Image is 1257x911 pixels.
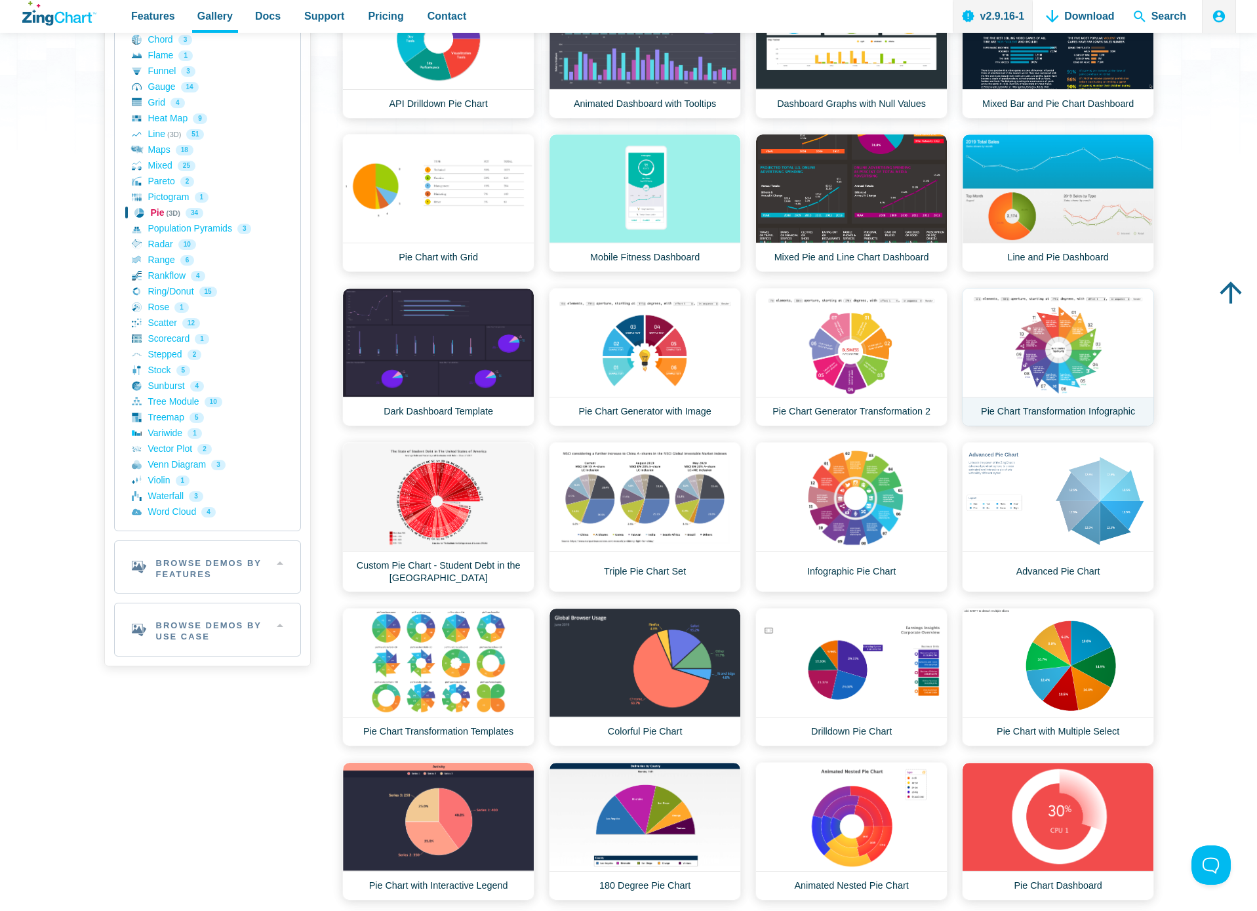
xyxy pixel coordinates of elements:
[549,442,741,592] a: Triple Pie Chart Set
[342,762,534,901] a: Pie Chart with Interactive Legend
[549,608,741,746] a: Colorful Pie Chart
[22,1,96,26] a: ZingChart Logo. Click to return to the homepage
[755,134,948,272] a: Mixed Pie and Line Chart Dashboard
[255,7,281,25] span: Docs
[342,288,534,426] a: Dark Dashboard Template
[549,288,741,426] a: Pie Chart Generator with Image
[1191,845,1231,885] iframe: Toggle Customer Support
[115,541,300,594] h2: Browse Demos By Features
[962,288,1154,426] a: Pie Chart Transformation Infographic
[755,442,948,592] a: Infographic Pie Chart
[197,7,233,25] span: Gallery
[115,603,300,656] h2: Browse Demos By Use Case
[962,134,1154,272] a: Line and Pie Dashboard
[342,134,534,272] a: Pie Chart with Grid
[962,608,1154,746] a: Pie Chart with Multiple Select
[755,762,948,901] a: Animated Nested Pie Chart
[304,7,344,25] span: Support
[962,762,1154,901] a: Pie Chart Dashboard
[755,288,948,426] a: Pie Chart Generator Transformation 2
[755,608,948,746] a: Drilldown Pie Chart
[549,134,741,272] a: Mobile Fitness Dashboard
[368,7,403,25] span: Pricing
[131,7,175,25] span: Features
[342,442,534,592] a: Custom Pie Chart - Student Debt in the [GEOGRAPHIC_DATA]
[428,7,467,25] span: Contact
[549,762,741,901] a: 180 Degree Pie Chart
[962,442,1154,592] a: Advanced Pie Chart
[342,608,534,746] a: Pie Chart Transformation Templates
